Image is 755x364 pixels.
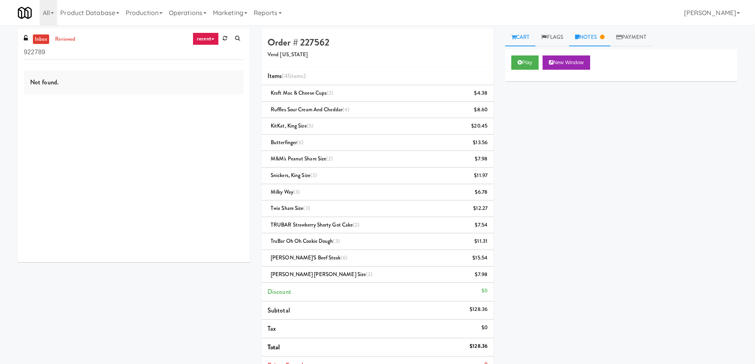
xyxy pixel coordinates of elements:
a: Payment [610,29,652,46]
div: $12.27 [473,204,487,213]
span: M&M's Peanut Share Size [271,155,333,162]
span: Not found. [30,78,59,87]
a: reviewed [53,34,78,44]
div: $128.36 [470,305,487,314]
span: Snickers, King Size [271,172,317,179]
span: [PERSON_NAME]'s Beef Steak [271,254,348,261]
span: Twix Share Size [271,204,310,212]
span: (2) [326,155,333,162]
h5: Vend [US_STATE] [268,52,487,58]
div: $7.98 [475,270,487,280]
h4: Order # 227562 [268,37,487,48]
a: inbox [33,34,49,44]
a: Notes [569,29,610,46]
div: $0 [482,323,487,333]
div: $7.54 [475,220,487,230]
div: $128.36 [470,341,487,351]
div: $7.98 [475,154,487,164]
span: TruBar Oh Oh Cookie Dough [271,237,340,245]
div: $15.54 [472,253,487,263]
span: (2) [353,221,359,229]
ng-pluralize: items [290,71,304,80]
input: Search vision orders [24,45,244,60]
a: recent [193,32,219,45]
span: Ruffles Sour Cream and Cheddar [271,106,350,113]
span: (6) [341,254,348,261]
span: KitKat, King Size [271,122,313,130]
span: (4) [342,106,350,113]
span: Total [268,343,280,352]
a: Cart [505,29,536,46]
a: Flags [535,29,569,46]
span: Discount [268,287,291,296]
span: Items [268,71,306,80]
div: $11.31 [474,236,487,246]
span: (2) [366,271,373,278]
button: Play [511,55,539,70]
span: [PERSON_NAME] [PERSON_NAME] Size [271,271,373,278]
div: $8.60 [474,105,487,115]
span: (3) [293,188,300,196]
span: (2) [327,89,333,97]
img: Micromart [18,6,32,20]
span: (3) [333,237,340,245]
button: New Window [543,55,590,70]
span: (41 ) [282,71,306,80]
div: $11.97 [474,171,487,181]
span: Tax [268,324,276,333]
span: Butterfinger [271,139,304,146]
span: (6) [297,139,304,146]
span: Milky Way [271,188,300,196]
div: $0 [482,286,487,296]
span: (3) [303,204,310,212]
div: $20.45 [471,121,487,131]
div: $4.38 [474,88,487,98]
span: (3) [310,172,317,179]
span: Kraft Mac & Cheese Cups [271,89,334,97]
span: (5) [307,122,313,130]
span: Subtotal [268,306,290,315]
span: TRUBAR Strawberry Shorty Got Cake [271,221,360,229]
div: $6.78 [475,187,487,197]
div: $13.56 [473,138,487,148]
